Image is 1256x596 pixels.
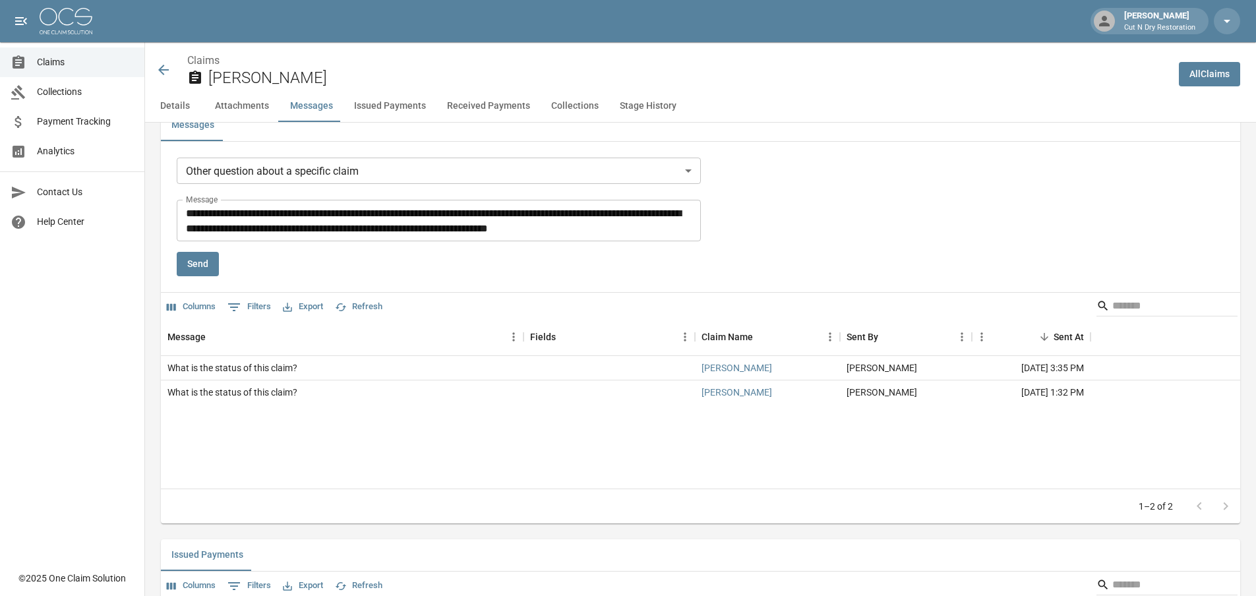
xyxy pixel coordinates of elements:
div: [PERSON_NAME] [1119,9,1201,33]
div: Message [161,318,523,355]
button: Attachments [204,90,280,122]
button: Refresh [332,576,386,596]
div: Amber Marquez [847,361,917,374]
span: Contact Us [37,185,134,199]
button: Collections [541,90,609,122]
button: Select columns [164,576,219,596]
button: Messages [280,90,344,122]
div: Sent At [972,318,1091,355]
h2: [PERSON_NAME] [208,69,1168,88]
div: Message [167,318,206,355]
div: Sent At [1054,318,1084,355]
div: Claim Name [702,318,753,355]
button: Show filters [224,297,274,318]
div: What is the status of this claim? [167,386,297,399]
p: 1–2 of 2 [1139,500,1173,513]
button: Sort [753,328,771,346]
a: [PERSON_NAME] [702,361,772,374]
a: [PERSON_NAME] [702,386,772,399]
button: open drawer [8,8,34,34]
div: [DATE] 3:35 PM [972,356,1091,380]
span: Payment Tracking [37,115,134,129]
label: Message [186,194,218,205]
button: Menu [504,327,523,347]
button: Refresh [332,297,386,317]
div: related-list tabs [161,539,1240,571]
p: Cut N Dry Restoration [1124,22,1195,34]
button: Export [280,297,326,317]
div: Fields [530,318,556,355]
div: Sent By [840,318,972,355]
div: Claim Name [695,318,840,355]
button: Menu [675,327,695,347]
span: Analytics [37,144,134,158]
button: Messages [161,109,225,141]
div: [DATE] 1:32 PM [972,380,1091,405]
button: Export [280,576,326,596]
button: Received Payments [436,90,541,122]
span: Collections [37,85,134,99]
div: Other question about a specific claim [177,158,701,184]
div: related-list tabs [161,109,1240,141]
div: Sent By [847,318,878,355]
button: Menu [952,327,972,347]
a: Claims [187,54,220,67]
div: Search [1096,295,1238,319]
nav: breadcrumb [187,53,1168,69]
button: Details [145,90,204,122]
button: Issued Payments [161,539,254,571]
button: Menu [972,327,992,347]
button: Select columns [164,297,219,317]
button: Stage History [609,90,687,122]
button: Sort [1035,328,1054,346]
div: Amber Marquez [847,386,917,399]
button: Sort [206,328,224,346]
button: Menu [820,327,840,347]
button: Sort [556,328,574,346]
a: AllClaims [1179,62,1240,86]
button: Send [177,252,219,276]
div: Fields [523,318,695,355]
div: anchor tabs [145,90,1256,122]
div: What is the status of this claim? [167,361,297,374]
button: Sort [878,328,897,346]
span: Claims [37,55,134,69]
button: Issued Payments [344,90,436,122]
span: Help Center [37,215,134,229]
img: ocs-logo-white-transparent.png [40,8,92,34]
div: © 2025 One Claim Solution [18,572,126,585]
